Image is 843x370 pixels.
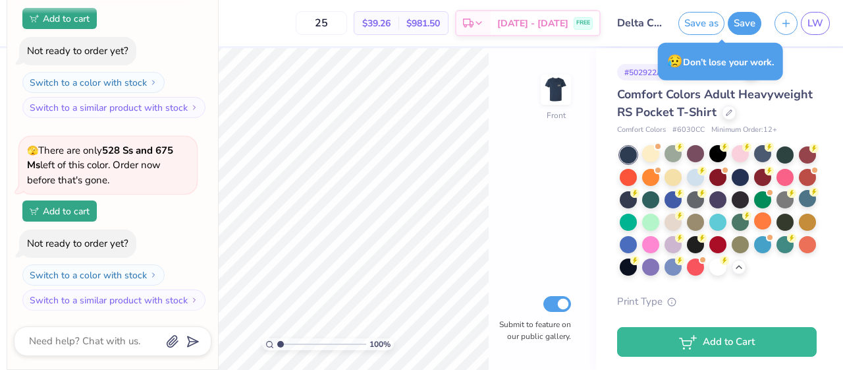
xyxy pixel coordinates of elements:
[22,200,97,222] button: Add to cart
[617,294,817,309] div: Print Type
[296,11,347,35] input: – –
[22,97,205,118] button: Switch to a similar product with stock
[150,271,157,279] img: Switch to a color with stock
[807,16,823,31] span: LW
[617,64,670,80] div: # 502922A
[617,327,817,357] button: Add to Cart
[22,264,165,286] button: Switch to a color with stock
[406,16,440,30] span: $981.50
[190,296,198,304] img: Switch to a similar product with stock
[30,207,39,215] img: Add to cart
[801,12,830,35] a: LW
[672,125,705,136] span: # 6030CC
[22,290,205,311] button: Switch to a similar product with stock
[190,104,198,111] img: Switch to a similar product with stock
[27,144,173,187] span: There are only left of this color. Order now before that's gone.
[362,16,391,30] span: $39.26
[27,44,128,57] div: Not ready to order yet?
[27,144,38,157] span: 🫣
[678,12,724,35] button: Save as
[27,237,128,250] div: Not ready to order yet?
[576,18,590,28] span: FREE
[617,86,813,120] span: Comfort Colors Adult Heavyweight RS Pocket T-Shirt
[543,77,569,103] img: Front
[22,72,165,93] button: Switch to a color with stock
[617,125,666,136] span: Comfort Colors
[547,109,566,121] div: Front
[667,53,683,70] span: 😥
[150,78,157,86] img: Switch to a color with stock
[607,10,672,36] input: Untitled Design
[30,15,39,22] img: Add to cart
[497,16,568,30] span: [DATE] - [DATE]
[711,125,777,136] span: Minimum Order: 12 +
[22,8,97,29] button: Add to cart
[369,338,391,350] span: 100 %
[728,12,761,35] button: Save
[658,43,783,80] div: Don’t lose your work.
[492,319,571,342] label: Submit to feature on our public gallery.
